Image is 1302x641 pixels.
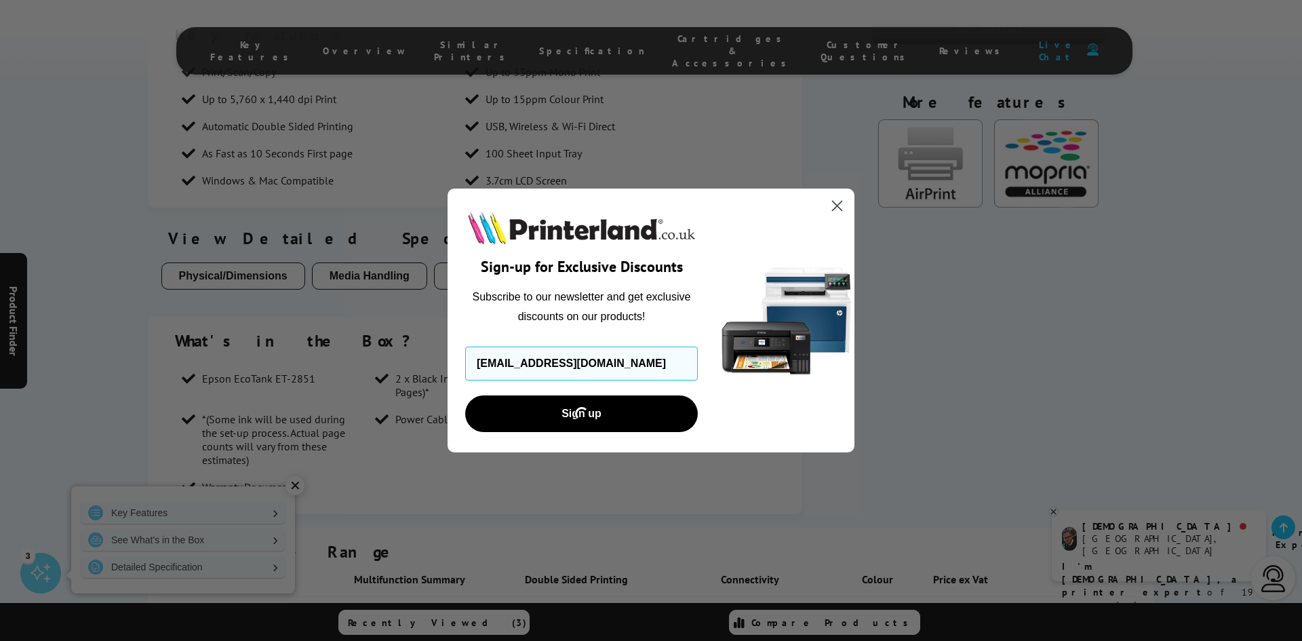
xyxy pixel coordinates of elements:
button: Close dialog [825,194,849,218]
span: Subscribe to our newsletter and get exclusive discounts on our products! [473,291,691,322]
input: Enter your email address [465,347,698,381]
button: Sign up [465,395,698,432]
img: Printerland.co.uk [465,209,698,247]
span: Sign-up for Exclusive Discounts [481,257,683,276]
img: 5290a21f-4df8-4860-95f4-ea1e8d0e8904.png [719,189,854,452]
